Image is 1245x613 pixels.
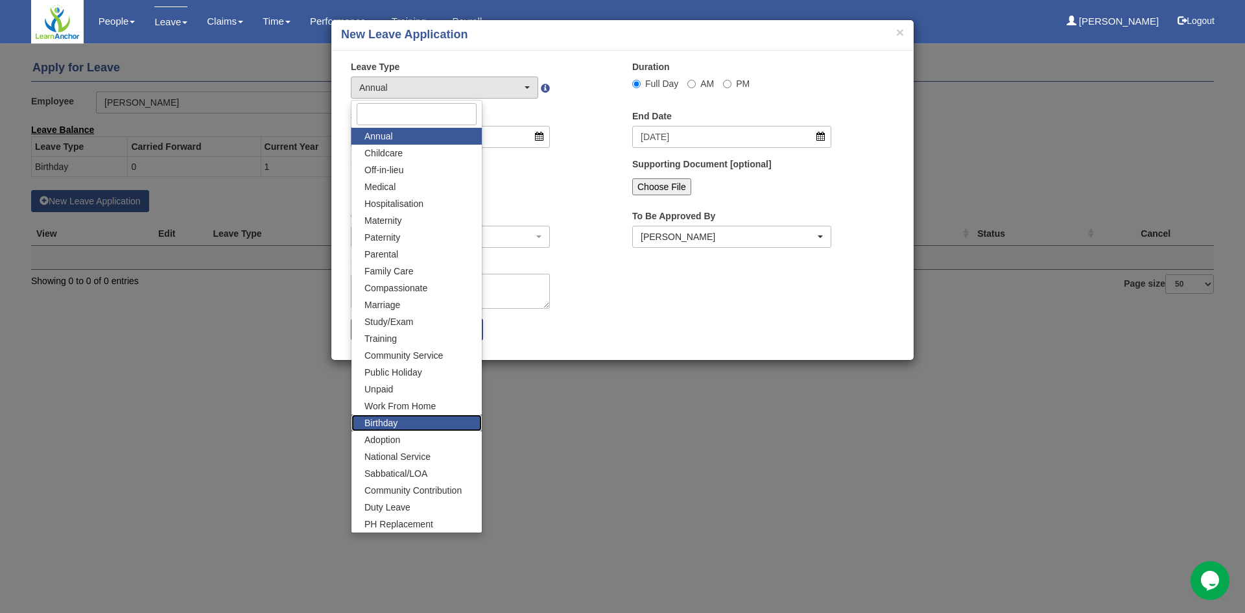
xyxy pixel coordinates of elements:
[364,282,427,294] span: Compassionate
[364,433,400,446] span: Adoption
[364,518,433,531] span: PH Replacement
[364,400,436,413] span: Work From Home
[364,214,402,227] span: Maternity
[632,210,715,222] label: To Be Approved By
[351,60,399,73] label: Leave Type
[351,77,538,99] button: Annual
[364,298,400,311] span: Marriage
[364,248,398,261] span: Parental
[364,315,413,328] span: Study/Exam
[364,231,400,244] span: Paternity
[364,349,443,362] span: Community Service
[364,383,393,396] span: Unpaid
[645,78,678,89] span: Full Day
[364,163,403,176] span: Off-in-lieu
[632,126,831,148] input: d/m/yyyy
[700,78,714,89] span: AM
[364,501,410,514] span: Duty Leave
[632,226,831,248] button: Eric Lin
[364,265,413,278] span: Family Care
[364,467,427,480] span: Sabbatical/LOA
[1191,561,1232,600] iframe: chat widget
[364,450,431,463] span: National Service
[359,81,522,94] div: Annual
[364,484,462,497] span: Community Contribution
[736,78,750,89] span: PM
[632,158,772,171] label: Supporting Document [optional]
[341,28,468,41] b: New Leave Application
[364,130,393,143] span: Annual
[364,332,397,345] span: Training
[364,197,423,210] span: Hospitalisation
[364,180,396,193] span: Medical
[632,60,670,73] label: Duration
[641,230,815,243] div: [PERSON_NAME]
[632,178,691,195] input: Choose File
[896,25,904,39] button: ×
[357,103,477,125] input: Search
[364,366,422,379] span: Public Holiday
[632,110,672,123] label: End Date
[364,416,397,429] span: Birthday
[364,147,403,160] span: Childcare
